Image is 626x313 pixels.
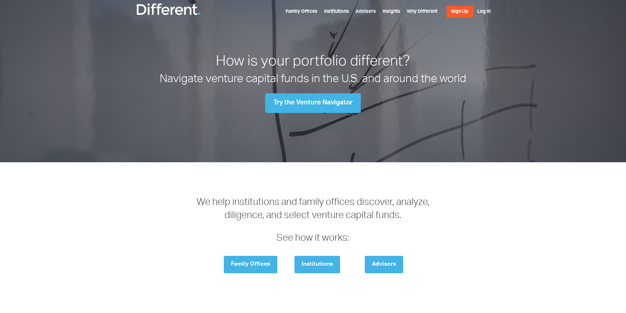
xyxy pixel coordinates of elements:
a: Family Offices [224,256,277,273]
a: Advisors [365,256,403,273]
a: Try the Venture Navigator [265,93,361,113]
a: Institutions [294,256,340,273]
a: Advisors [356,10,376,14]
h2: Navigate venture capital funds in the U.S. and around the world [134,72,492,88]
h3: We help institutions and family offices discover, analyze, diligence, and select venture capital ... [195,196,431,246]
a: Why Different [407,10,437,14]
a: Institutions [324,10,349,14]
img: Different Funds [136,3,201,16]
a: Family Offices [286,10,317,14]
h1: How is your portfolio different? [134,53,492,72]
a: Sign Up [447,6,473,18]
a: Insights [383,10,400,14]
a: Log In [477,10,491,14]
p: See how it works: [195,232,431,245]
